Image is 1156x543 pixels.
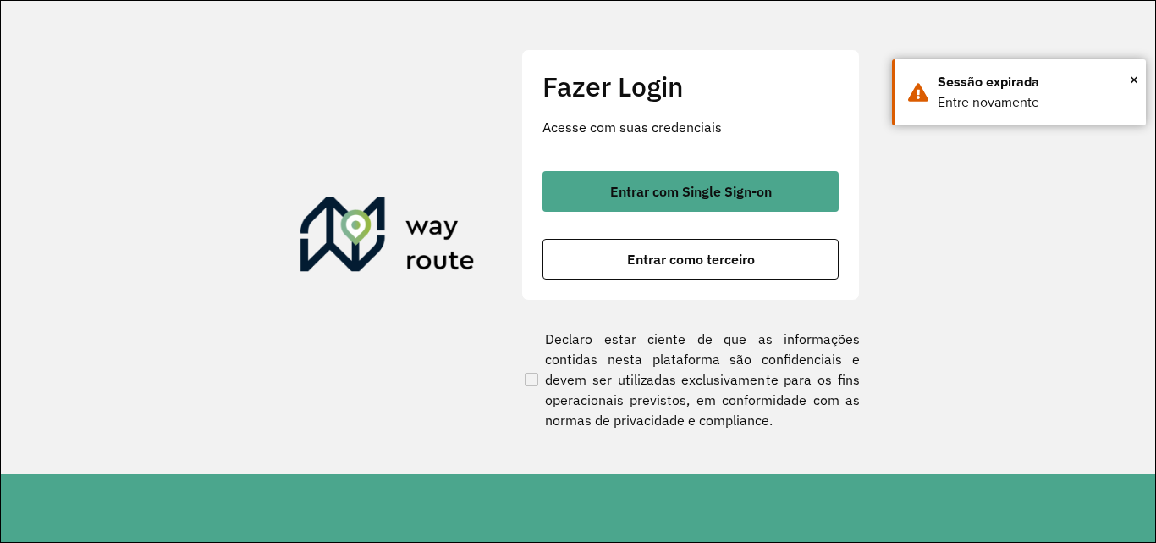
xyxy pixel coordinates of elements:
[521,329,860,430] label: Declaro estar ciente de que as informações contidas nesta plataforma são confidenciais e devem se...
[542,239,839,280] button: button
[1130,67,1138,92] button: Close
[542,117,839,137] p: Acesse com suas credenciais
[627,252,755,266] span: Entrar como terceiro
[1130,67,1138,92] span: ×
[938,92,1133,113] div: Entre novamente
[542,70,839,103] h2: Fazer Login
[542,171,839,212] button: button
[610,185,772,198] span: Entrar com Single Sign-on
[938,72,1133,92] div: Sessão expirada
[300,197,475,279] img: Roteirizador AmbevTech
